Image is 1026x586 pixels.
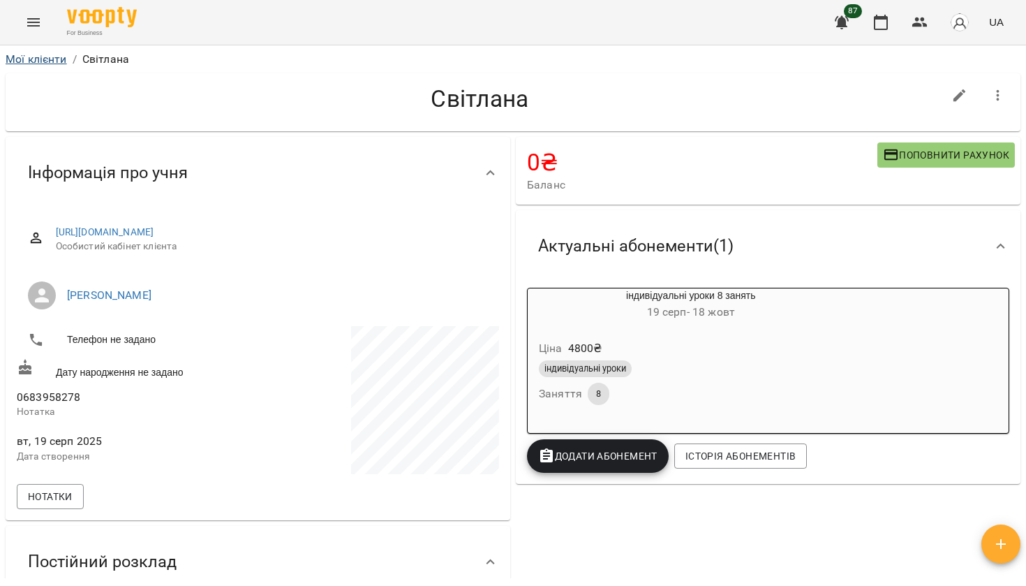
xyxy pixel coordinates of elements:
p: Дата створення [17,450,255,464]
a: [PERSON_NAME] [67,288,151,302]
div: Інформація про учня [6,137,510,209]
p: 4800 ₴ [568,340,602,357]
p: Cвітлана [82,51,129,68]
img: avatar_s.png [950,13,969,32]
a: [URL][DOMAIN_NAME] [56,226,154,237]
div: індивідуальні уроки 8 занять [528,288,854,322]
button: Menu [17,6,50,39]
p: Нотатка [17,405,255,419]
span: Нотатки [28,488,73,505]
div: Дату народження не задано [14,356,258,382]
h4: Cвітлана [17,85,943,113]
button: Нотатки [17,484,84,509]
button: індивідуальні уроки 8 занять19 серп- 18 жовтЦіна4800₴індивідуальні урокиЗаняття8 [528,288,854,422]
button: Додати Абонемент [527,439,669,473]
img: Voopty Logo [67,7,137,27]
button: Історія абонементів [674,444,807,469]
span: Особистий кабінет клієнта [56,240,488,254]
h4: 0 ₴ [527,148,877,177]
button: Поповнити рахунок [877,142,1015,168]
span: вт, 19 серп 2025 [17,433,255,450]
span: 87 [844,4,862,18]
button: UA [983,9,1009,35]
span: 19 серп - 18 жовт [647,305,735,318]
nav: breadcrumb [6,51,1020,68]
span: 0683958278 [17,390,80,404]
h6: Заняття [539,384,582,404]
span: Історія абонементів [685,448,796,464]
div: Актуальні абонементи(1) [516,210,1020,282]
span: індивідуальні уроки [539,362,632,375]
span: Постійний розклад [28,551,177,573]
li: Телефон не задано [17,326,255,354]
span: Інформація про учня [28,162,188,184]
span: Баланс [527,177,877,193]
span: For Business [67,29,137,38]
h6: Ціна [539,339,563,358]
span: 8 [588,388,609,400]
a: Мої клієнти [6,52,67,66]
span: UA [989,15,1004,29]
li: / [73,51,77,68]
span: Поповнити рахунок [883,147,1009,163]
span: Додати Абонемент [538,448,657,464]
span: Актуальні абонементи ( 1 ) [538,235,734,257]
